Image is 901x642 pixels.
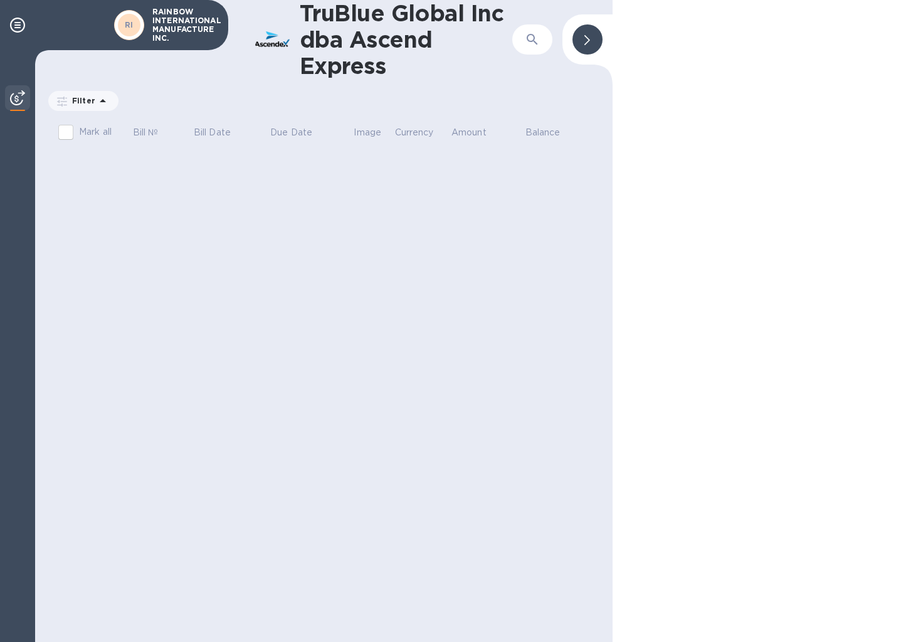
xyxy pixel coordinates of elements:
[270,126,329,139] span: Due Date
[354,126,381,139] p: Image
[270,126,312,139] p: Due Date
[194,126,231,139] p: Bill Date
[525,126,561,139] p: Balance
[67,95,95,106] p: Filter
[451,126,503,139] span: Amount
[125,20,134,29] b: RI
[395,126,434,139] p: Currency
[451,126,487,139] p: Amount
[133,126,175,139] span: Bill №
[152,8,215,43] p: RAINBOW INTERNATIONAL MANUFACTURE INC.
[79,125,112,139] p: Mark all
[194,126,247,139] span: Bill Date
[525,126,577,139] span: Balance
[133,126,159,139] p: Bill №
